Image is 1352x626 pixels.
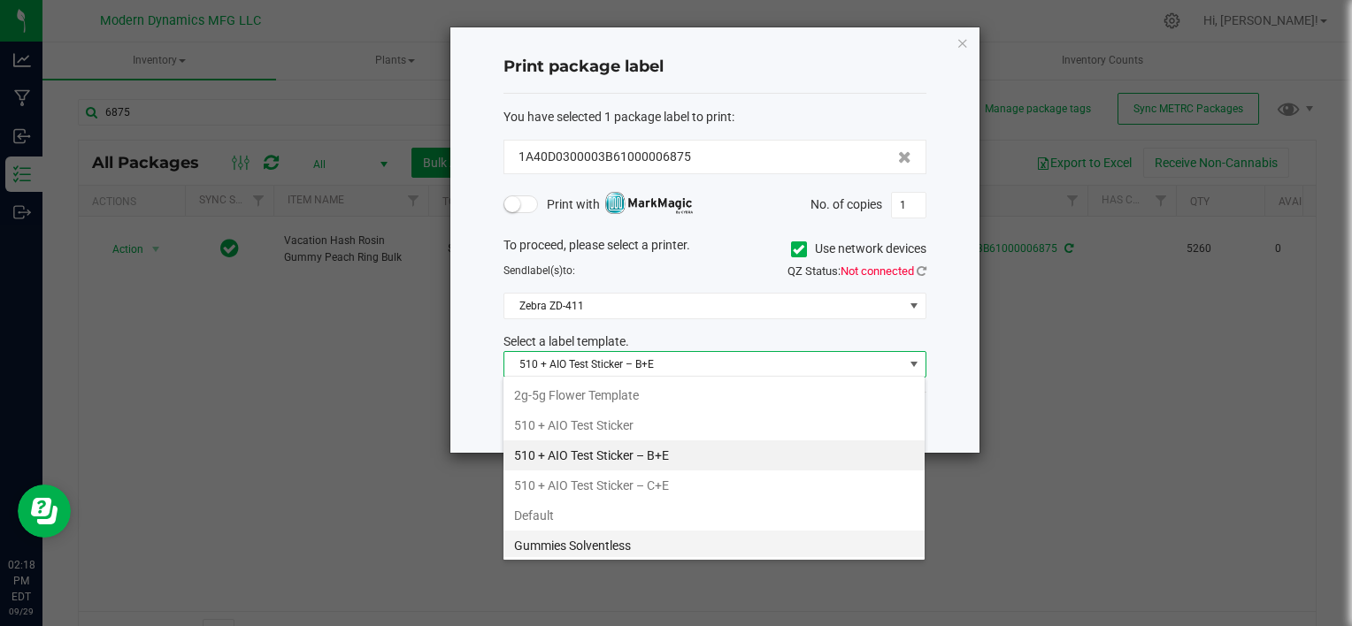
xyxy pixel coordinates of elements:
[504,294,903,318] span: Zebra ZD-411
[503,410,925,440] li: 510 + AIO Test Sticker
[503,380,925,410] li: 2g-5g Flower Template
[604,192,693,214] img: mark_magic_cybra.png
[791,240,926,258] label: Use network devices
[490,332,940,351] div: Select a label template.
[503,440,925,470] li: 510 + AIO Test Sticker – B+E
[527,264,563,277] span: label(s)
[18,485,71,538] iframe: Resource center
[490,236,940,263] div: To proceed, please select a printer.
[503,56,926,79] h4: Print package label
[519,148,691,166] span: 1A40D0300003B61000006875
[787,264,926,278] span: QZ Status:
[504,352,903,377] span: 510 + AIO Test Sticker – B+E
[503,264,575,277] span: Send to:
[547,194,693,216] span: Print with
[810,196,882,210] span: No. of copies
[841,264,914,278] span: Not connected
[503,110,732,124] span: You have selected 1 package label to print
[503,470,925,500] li: 510 + AIO Test Sticker – C+E
[503,500,925,531] li: Default
[503,108,926,126] div: :
[503,531,925,561] li: Gummies Solventless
